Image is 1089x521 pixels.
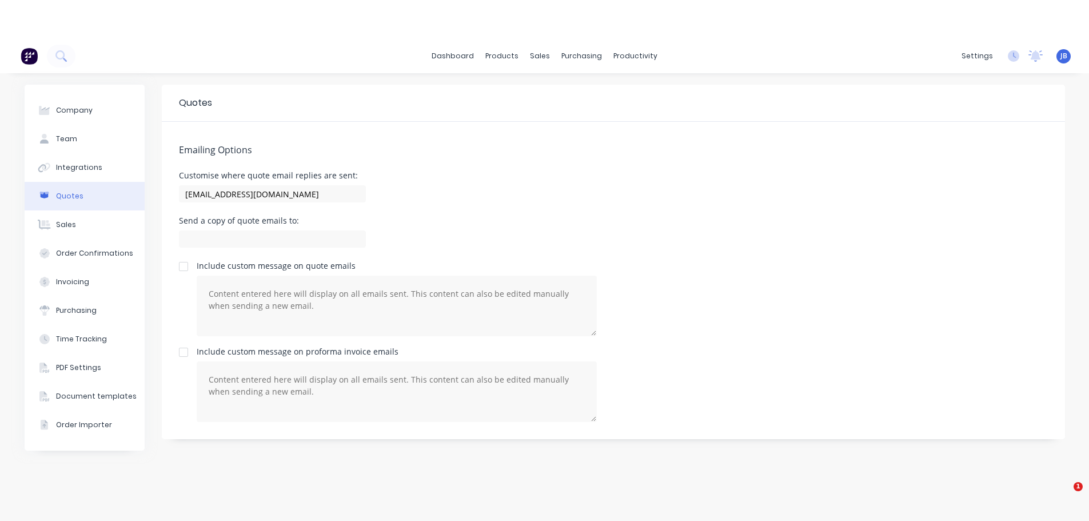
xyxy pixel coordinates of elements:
h5: Emailing Options [179,145,1048,156]
button: Integrations [25,153,145,182]
button: Invoicing [25,268,145,296]
div: Invoicing [56,277,89,287]
div: settings [956,47,999,65]
span: JB [1060,51,1067,61]
div: Quotes [179,96,212,110]
button: Team [25,125,145,153]
div: products [480,47,524,65]
div: Quotes [56,191,83,201]
div: Order Importer [56,420,112,430]
div: Customise where quote email replies are sent: [179,172,366,180]
div: Time Tracking [56,334,107,344]
div: Include custom message on proforma invoice emails [197,348,398,356]
div: Company [56,105,93,116]
button: Order Importer [25,411,145,439]
button: Quotes [25,182,145,210]
div: PDF Settings [56,363,101,373]
button: Time Tracking [25,325,145,353]
button: Document templates [25,382,145,411]
div: Sales [56,220,76,230]
div: Send a copy of quote emails to: [179,217,366,225]
a: dashboard [426,47,480,65]
div: productivity [608,47,663,65]
div: Purchasing [56,305,97,316]
div: Integrations [56,162,102,173]
div: Team [56,134,77,144]
div: sales [524,47,556,65]
div: Include custom message on quote emails [197,262,384,270]
img: Factory [21,47,38,65]
div: purchasing [556,47,608,65]
button: Purchasing [25,296,145,325]
iframe: Intercom live chat [1050,482,1078,510]
span: 1 [1074,482,1083,491]
button: Order Confirmations [25,239,145,268]
button: Sales [25,210,145,239]
button: PDF Settings [25,353,145,382]
button: Company [25,96,145,125]
div: Document templates [56,391,137,401]
div: Order Confirmations [56,248,133,258]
